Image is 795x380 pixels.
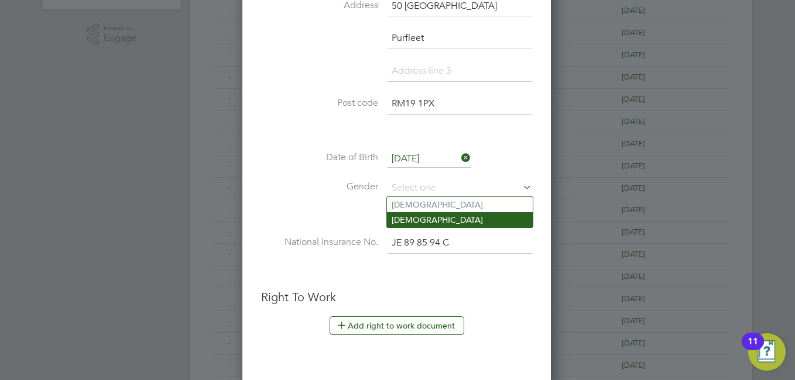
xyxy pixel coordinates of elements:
[387,212,533,227] li: [DEMOGRAPHIC_DATA]
[388,61,532,82] input: Address line 3
[388,179,532,197] input: Select one
[748,333,786,371] button: Open Resource Center, 11 new notifications
[261,97,378,109] label: Post code
[261,236,378,248] label: National Insurance No.
[261,181,378,193] label: Gender
[388,28,532,49] input: Address line 2
[387,197,533,212] li: [DEMOGRAPHIC_DATA]
[261,289,532,305] h3: Right To Work
[330,316,464,335] button: Add right to work document
[388,150,471,168] input: Select one
[261,151,378,164] label: Date of Birth
[748,341,758,357] div: 11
